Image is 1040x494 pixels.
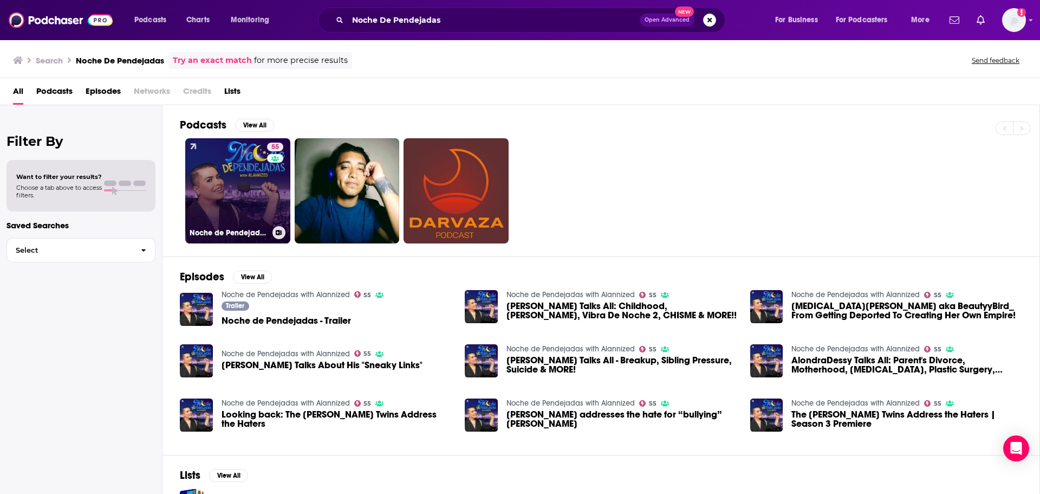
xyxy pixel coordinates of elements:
a: Lists [224,82,240,105]
button: open menu [903,11,943,29]
h3: Noche De Pendejadas [76,55,164,66]
span: 55 [649,401,656,406]
span: [MEDICAL_DATA][PERSON_NAME] aka BeautyyBird_ From Getting Deported To Creating Her Own Empire! [791,301,1022,320]
span: 55 [363,351,371,356]
div: Search podcasts, credits, & more... [328,8,736,33]
img: Looking back: The Murillo Twins Address the Haters [180,399,213,432]
a: Noche de Pendejadas - Trailer [222,316,351,325]
a: Podchaser - Follow, Share and Rate Podcasts [9,10,113,30]
div: Open Intercom Messenger [1003,435,1029,461]
img: Pedro Tovar Talks All: Childhood, Eslabon Armado, Vibra De Noche 2, CHISME & MORE!! [465,290,498,323]
a: 55 [639,400,656,407]
img: Noche de Pendejadas - Trailer [180,293,213,326]
button: View All [233,271,272,284]
a: Noche de Pendejadas with Alannized [222,290,350,299]
span: New [675,7,694,17]
a: 55 [924,346,941,352]
span: Choose a tab above to access filters. [16,184,102,199]
span: Logged in as kathrynwhite [1002,8,1026,32]
img: AlondraDessy Talks All: Parent's Divorce, Motherhood, Depression, Plastic Surgery, DRAMA & MORE! [750,344,783,377]
span: 55 [934,347,941,352]
a: ListsView All [180,469,248,482]
span: [PERSON_NAME] Talks About His "Sneaky Links" [222,361,422,370]
a: Podcasts [36,82,73,105]
img: Ashley Talks All - Breakup, Sibling Pressure, Suicide & MORE! [465,344,498,377]
a: 55 [354,291,372,298]
button: open menu [127,11,180,29]
button: Send feedback [968,56,1023,65]
span: 55 [649,293,656,298]
span: Select [7,247,132,254]
span: Networks [134,82,170,105]
span: All [13,82,23,105]
a: 55 [267,143,283,151]
a: Danny addresses the hate for “bullying” Irma [506,410,737,428]
a: Try an exact match [173,54,252,67]
span: Charts [186,12,210,28]
button: Open AdvancedNew [640,14,694,27]
span: Looking back: The [PERSON_NAME] Twins Address the Haters [222,410,452,428]
h2: Episodes [180,270,224,284]
span: 55 [271,142,279,153]
a: EpisodesView All [180,270,272,284]
button: View All [235,119,274,132]
a: Looking back: The Murillo Twins Address the Haters [222,410,452,428]
span: For Podcasters [836,12,888,28]
a: Show notifications dropdown [972,11,989,29]
span: Episodes [86,82,121,105]
img: The Murillo Twins Address the Haters | Season 3 Premiere [750,399,783,432]
a: Noche de Pendejadas with Alannized [791,290,920,299]
span: 55 [649,347,656,352]
h2: Podcasts [180,118,226,132]
a: Noche de Pendejadas with Alannized [222,399,350,408]
span: Credits [183,82,211,105]
a: Pedro Tovar Talks All: Childhood, Eslabon Armado, Vibra De Noche 2, CHISME & MORE!! [506,301,737,320]
a: 55 [639,292,656,298]
span: The [PERSON_NAME] Twins Address the Haters | Season 3 Premiere [791,410,1022,428]
h3: Noche de Pendejadas with Alannized [190,228,268,238]
h3: Search [36,55,63,66]
span: [PERSON_NAME] addresses the hate for “bullying” [PERSON_NAME] [506,410,737,428]
img: Yasmin Maya aka BeautyyBird_ From Getting Deported To Creating Her Own Empire! [750,290,783,323]
span: 55 [934,293,941,298]
input: Search podcasts, credits, & more... [348,11,640,29]
img: Manny Delgado Talks About His "Sneaky Links" [180,344,213,377]
button: open menu [829,11,903,29]
a: PodcastsView All [180,118,274,132]
span: Monitoring [231,12,269,28]
a: AlondraDessy Talks All: Parent's Divorce, Motherhood, Depression, Plastic Surgery, DRAMA & MORE! [791,356,1022,374]
button: View All [209,469,248,482]
a: Manny Delgado Talks About His "Sneaky Links" [222,361,422,370]
a: Noche de Pendejadas with Alannized [791,344,920,354]
button: Select [6,238,155,262]
span: Want to filter your results? [16,173,102,181]
span: AlondraDessy Talks All: Parent's Divorce, Motherhood, [MEDICAL_DATA], Plastic Surgery, DRAMA & MORE! [791,356,1022,374]
a: 55 [354,350,372,357]
a: Noche de Pendejadas with Alannized [506,399,635,408]
img: Danny addresses the hate for “bullying” Irma [465,399,498,432]
svg: Add a profile image [1017,8,1026,17]
a: 55 [924,400,941,407]
a: Charts [179,11,216,29]
a: 55 [924,292,941,298]
a: The Murillo Twins Address the Haters | Season 3 Premiere [791,410,1022,428]
span: Trailer [226,303,244,309]
span: Open Advanced [645,17,690,23]
h2: Lists [180,469,200,482]
button: open menu [768,11,831,29]
a: Noche de Pendejadas with Alannized [506,290,635,299]
a: Ashley Talks All - Breakup, Sibling Pressure, Suicide & MORE! [506,356,737,374]
a: 55Noche de Pendejadas with Alannized [185,138,290,243]
span: [PERSON_NAME] Talks All - Breakup, Sibling Pressure, Suicide & MORE! [506,356,737,374]
span: for more precise results [254,54,348,67]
